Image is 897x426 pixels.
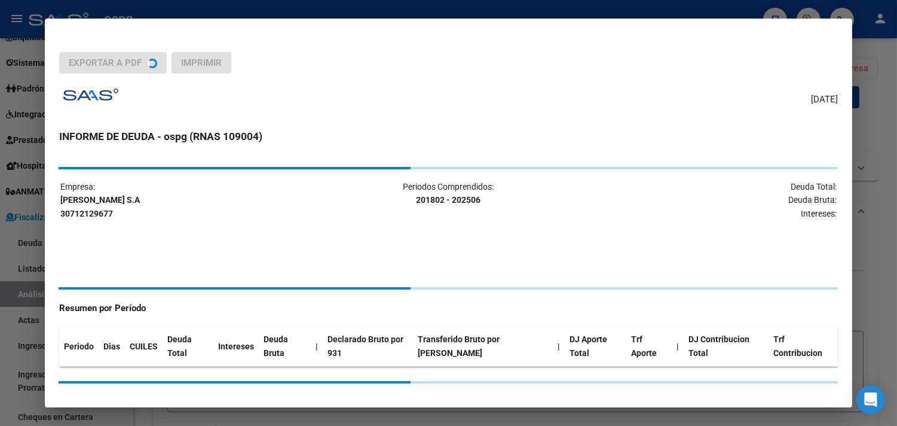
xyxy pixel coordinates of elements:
th: Declarado Bruto por 931 [323,327,413,366]
th: Periodo [59,327,99,366]
th: | [553,327,565,366]
th: Dias [99,327,125,366]
strong: 201802 - 202506 [416,195,480,205]
th: Intereses [213,327,259,366]
th: Trf Aporte [626,327,672,366]
h3: INFORME DE DEUDA - ospg (RNAS 109004) [59,129,838,144]
p: Empresa: [60,180,319,221]
th: CUILES [125,327,163,366]
th: Transferido Bruto por [PERSON_NAME] [413,327,553,366]
th: | [672,327,684,366]
p: Periodos Comprendidos: [320,180,578,208]
button: Imprimir [172,52,231,74]
th: Trf Contribucion [769,327,838,366]
th: DJ Aporte Total [565,327,626,366]
th: DJ Contribucion Total [684,327,769,366]
th: Deuda Bruta [259,327,311,366]
span: Exportar a PDF [69,57,142,68]
span: [DATE] [811,93,838,106]
p: Deuda Total: Deuda Bruta: Intereses: [578,180,837,221]
th: Deuda Total [163,327,213,366]
span: Imprimir [181,57,222,68]
div: Open Intercom Messenger [856,385,885,414]
strong: [PERSON_NAME] S.A 30712129677 [60,195,140,218]
h4: Resumen por Período [59,302,838,315]
th: | [311,327,323,366]
button: Exportar a PDF [59,52,167,74]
